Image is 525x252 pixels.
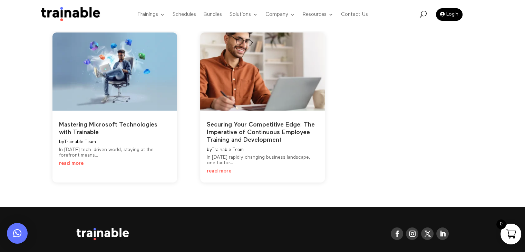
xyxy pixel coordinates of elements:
p: In [DATE] tech-driven world, staying at the forefront means... [59,147,171,158]
a: Trainings [137,1,165,28]
a: Bundles [204,1,222,28]
a: Follow on Instagram [406,227,418,240]
a: Follow on X [421,227,434,240]
a: Resources [303,1,333,28]
a: Login [436,8,463,21]
a: Follow on Facebook [391,227,403,240]
img: Securing Your Competitive Edge: The Imperative of Continuous Employee Training and Development [200,32,325,111]
a: Solutions [230,1,258,28]
img: Mastering Microsoft Technologies with Trainable [52,32,177,111]
a: read more [59,161,84,166]
p: In [DATE] rapidly changing business landscape, one factor... [207,155,318,166]
img: logo white [76,227,129,241]
a: read more [207,168,231,174]
span: U [419,11,426,18]
a: Mastering Microsoft Technologies with Trainable [59,122,157,136]
a: Securing Your Competitive Edge: The Imperative of Continuous Employee Training and Development [207,122,315,143]
span: 0 [496,220,506,229]
a: Follow on LinkedIn [436,227,449,240]
a: Schedules [173,1,196,28]
a: Company [265,1,295,28]
a: Contact Us [341,1,368,28]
